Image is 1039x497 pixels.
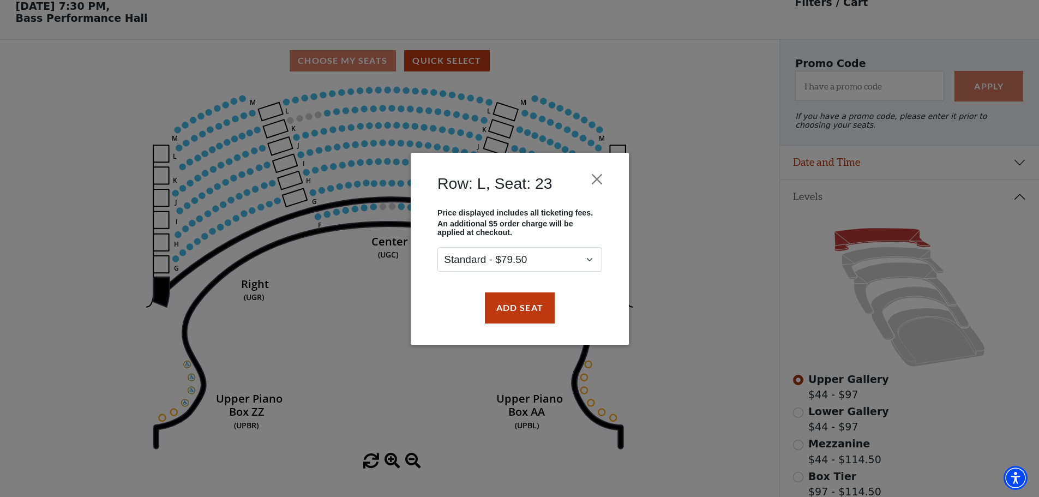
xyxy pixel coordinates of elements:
div: Accessibility Menu [1004,466,1028,490]
p: An additional $5 order charge will be applied at checkout. [437,219,602,237]
button: Close [586,169,607,189]
button: Add Seat [484,292,554,323]
h4: Row: L, Seat: 23 [437,174,552,193]
p: Price displayed includes all ticketing fees. [437,208,602,217]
